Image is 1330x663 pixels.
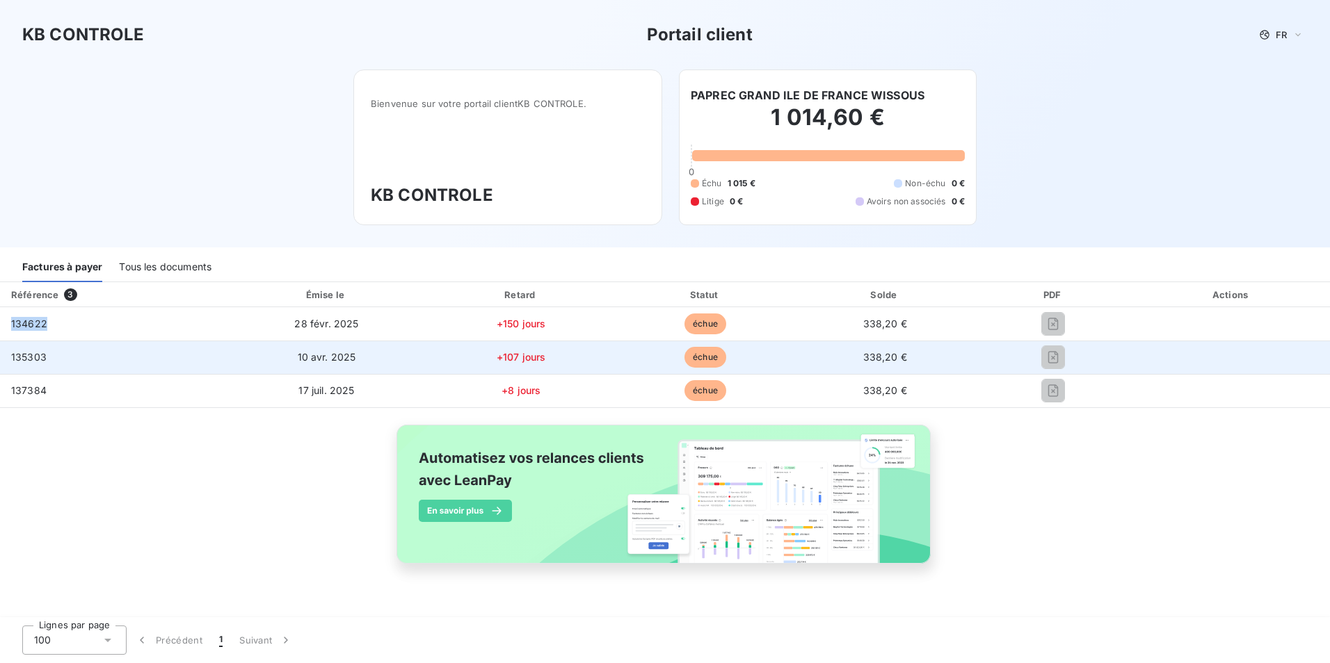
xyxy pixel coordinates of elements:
[702,195,724,208] span: Litige
[728,177,755,190] span: 1 015 €
[497,351,546,363] span: +107 jours
[799,288,971,302] div: Solde
[298,351,356,363] span: 10 avr. 2025
[294,318,358,329] span: 28 févr. 2025
[702,177,722,190] span: Échu
[730,195,743,208] span: 0 €
[64,288,77,301] span: 3
[497,318,546,329] span: +150 jours
[1276,29,1287,40] span: FR
[952,195,965,208] span: 0 €
[298,384,354,396] span: 17 juil. 2025
[371,183,645,208] h3: KB CONTROLE
[684,380,726,401] span: échue
[691,87,924,104] h6: PAPREC GRAND ILE DE FRANCE WISSOUS
[119,253,211,282] div: Tous les documents
[384,416,946,587] img: banner
[219,633,223,647] span: 1
[684,313,726,334] span: échue
[905,177,945,190] span: Non-échu
[1136,288,1327,302] div: Actions
[11,318,47,329] span: 134622
[231,625,301,655] button: Suivant
[863,384,907,396] span: 338,20 €
[502,384,540,396] span: +8 jours
[22,253,102,282] div: Factures à payer
[127,625,211,655] button: Précédent
[617,288,794,302] div: Statut
[863,318,907,329] span: 338,20 €
[11,351,47,363] span: 135303
[34,633,51,647] span: 100
[431,288,611,302] div: Retard
[684,347,726,368] span: échue
[22,22,145,47] h3: KB CONTROLE
[11,289,58,300] div: Référence
[371,98,645,109] span: Bienvenue sur votre portail client KB CONTROLE .
[867,195,946,208] span: Avoirs non associés
[211,625,231,655] button: 1
[952,177,965,190] span: 0 €
[689,166,694,177] span: 0
[977,288,1130,302] div: PDF
[691,104,965,145] h2: 1 014,60 €
[11,384,47,396] span: 137384
[647,22,753,47] h3: Portail client
[863,351,907,363] span: 338,20 €
[228,288,426,302] div: Émise le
